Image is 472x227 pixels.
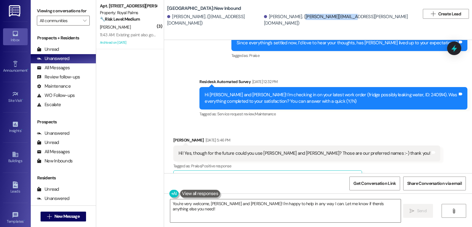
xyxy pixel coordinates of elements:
div: Unanswered [37,130,69,137]
a: Insights • [3,119,28,136]
span: Create Lead [438,11,461,17]
span: • [24,218,25,223]
textarea: You're very welcome, [PERSON_NAME] and [PERSON_NAME]! I'm happy to help in any way I can. Let me ... [170,199,400,222]
span: Praise , [191,163,202,169]
strong: 🔧 Risk Level: Medium [100,16,140,22]
div: All Messages [37,205,70,211]
div: Property: Royal Palms [100,10,157,16]
div: All Messages [37,65,70,71]
div: Hi! Yes, though for the future could you use [PERSON_NAME] and [PERSON_NAME]? Those are our prefe... [179,150,431,157]
div: [PERSON_NAME] [173,137,440,145]
div: All Messages [37,149,70,155]
div: [DATE] 5:46 PM [204,137,230,143]
input: All communities [40,16,80,26]
div: [PERSON_NAME]. ([PERSON_NAME][EMAIL_ADDRESS][PERSON_NAME][DOMAIN_NAME]) [264,14,415,27]
div: [PERSON_NAME]. ([EMAIL_ADDRESS][DOMAIN_NAME]) [167,14,262,27]
span: Maintenance [255,111,276,117]
div: Unanswered [37,195,69,202]
div: Escalate [37,102,61,108]
div: Unanswered [37,55,69,62]
span: Positive response [202,163,231,169]
div: Tagged as: [199,110,467,118]
a: Site Visit • [3,89,28,106]
button: New Message [41,212,86,221]
div: [DATE] 12:32 PM [251,78,277,85]
div: Tagged as: [231,51,467,60]
i:  [47,214,52,219]
div: Hi [PERSON_NAME] and [PERSON_NAME]! I'm checking in on your latest work order (fridge possibly le... [205,92,458,105]
img: ResiDesk Logo [9,5,22,17]
button: Share Conversation via email [403,177,466,190]
span: • [21,128,22,132]
span: Get Conversation Link [353,180,396,187]
div: New Inbounds [37,158,73,164]
div: Apt. [STREET_ADDRESS][PERSON_NAME] [100,3,157,9]
div: Prospects + Residents [31,35,96,41]
span: Share Conversation via email [407,180,462,187]
div: Unread [37,186,59,193]
a: Buildings [3,149,28,166]
span: • [27,67,28,72]
div: Unread [37,139,59,146]
div: WO Follow-ups [37,92,75,99]
span: New Message [54,213,80,220]
a: Leads [3,180,28,196]
span: • [22,98,23,102]
button: Send [403,204,433,218]
span: Send [417,208,427,214]
div: Maintenance [37,83,71,90]
i:  [83,18,86,23]
div: Review follow-ups [37,74,80,80]
button: Create Lead [423,9,469,19]
div: Prospects [31,119,96,125]
div: Tagged as: [173,161,440,170]
i:  [410,209,414,213]
a: Inbox [3,28,28,45]
b: [GEOGRAPHIC_DATA]: New Inbound [167,5,241,12]
div: 11:43 AM: Existing paint also got a little cracked [100,32,181,38]
div: Residesk Automated Survey [199,78,467,87]
span: Service request review , [217,111,255,117]
div: Residents [31,175,96,181]
div: Unread [37,46,59,53]
button: Get Conversation Link [349,177,400,190]
i:  [431,11,435,16]
i:  [451,209,456,213]
div: Since everything’s settled now, I’d love to hear your thoughts, has [PERSON_NAME] lived up to you... [237,40,458,46]
a: Templates • [3,210,28,226]
div: Archived on [DATE] [99,39,157,46]
label: Viewing conversations for [37,6,90,16]
span: [PERSON_NAME] [100,24,131,30]
span: Praise [249,53,259,58]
